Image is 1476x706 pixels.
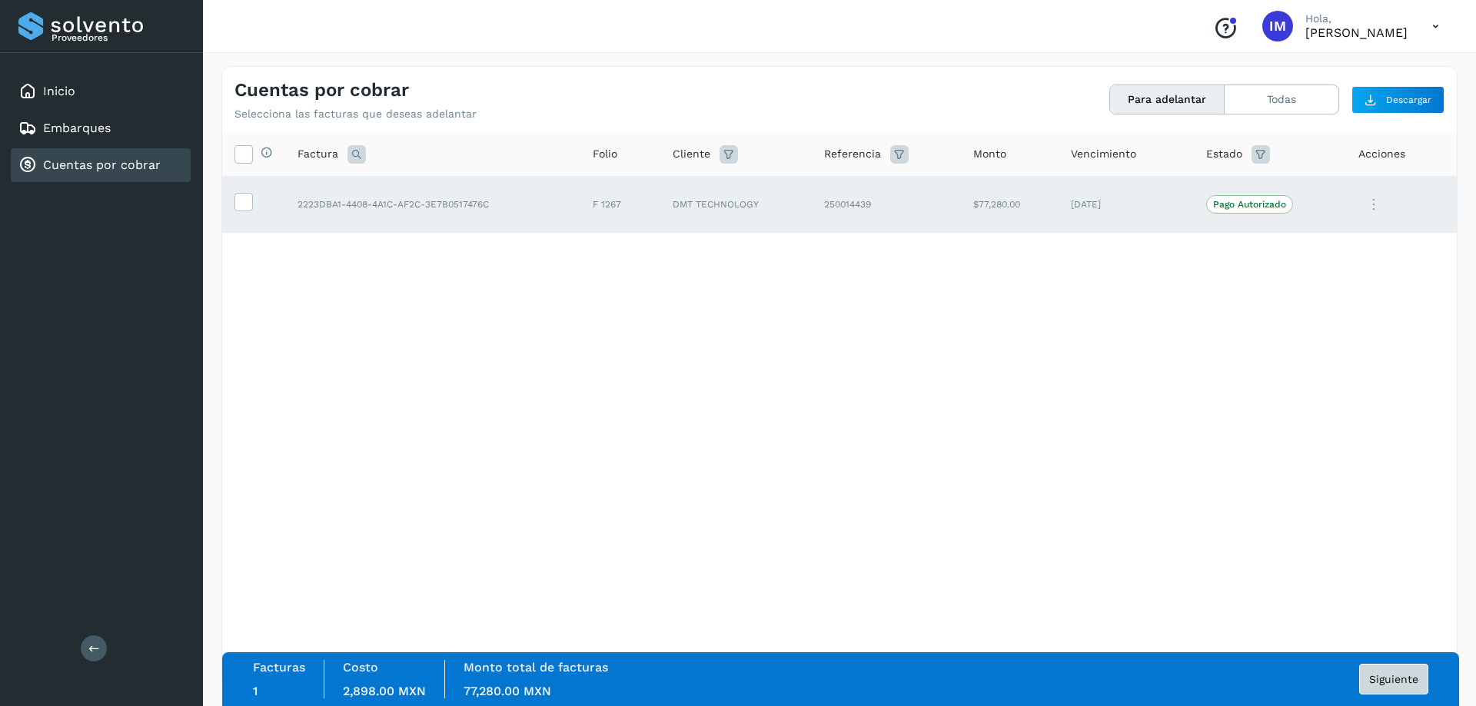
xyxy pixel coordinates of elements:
[253,684,258,698] span: 1
[580,176,660,233] td: F 1267
[234,108,477,121] p: Selecciona las facturas que deseas adelantar
[660,176,812,233] td: DMT TECHNOLOGY
[593,146,617,162] span: Folio
[1213,199,1286,210] p: Pago Autorizado
[234,79,409,101] h4: Cuentas por cobrar
[824,146,881,162] span: Referencia
[1305,12,1408,25] p: Hola,
[43,121,111,135] a: Embarques
[1225,85,1338,114] button: Todas
[253,660,305,675] label: Facturas
[673,146,710,162] span: Cliente
[11,148,191,182] div: Cuentas por cobrar
[464,684,551,698] span: 77,280.00 MXN
[343,660,378,675] label: Costo
[1358,146,1405,162] span: Acciones
[1351,86,1444,114] button: Descargar
[43,84,75,98] a: Inicio
[1359,664,1428,694] button: Siguiente
[1206,146,1242,162] span: Estado
[43,157,161,172] a: Cuentas por cobrar
[464,660,608,675] label: Monto total de facturas
[1071,146,1136,162] span: Vencimiento
[1386,93,1431,107] span: Descargar
[1369,674,1418,684] span: Siguiente
[973,146,1006,162] span: Monto
[52,32,184,43] p: Proveedores
[1305,25,1408,40] p: Isaias Muñoz mendoza
[812,176,961,233] td: 250014439
[298,146,338,162] span: Factura
[285,176,580,233] td: 2223DBA1-4408-4A1C-AF2C-3E7B0517476C
[11,111,191,145] div: Embarques
[1059,176,1194,233] td: [DATE]
[1110,85,1225,114] button: Para adelantar
[11,75,191,108] div: Inicio
[343,684,426,698] span: 2,898.00 MXN
[961,176,1059,233] td: $77,280.00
